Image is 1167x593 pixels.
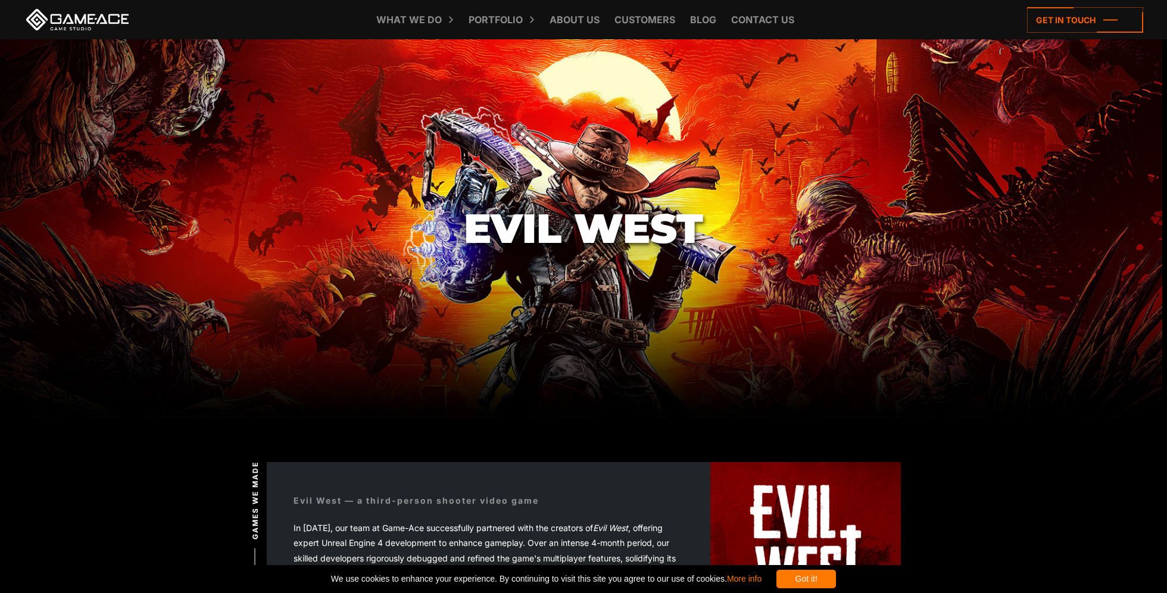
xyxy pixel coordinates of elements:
[331,570,762,588] span: We use cookies to enhance your experience. By continuing to visit this site you agree to our use ...
[249,461,260,539] span: Games we made
[1027,7,1143,33] a: Get in touch
[294,494,539,507] div: Evil West — a third-person shooter video game
[727,574,762,583] a: More info
[776,570,836,588] div: Got it!
[464,206,703,251] h1: Evil West
[593,523,628,533] em: Evil West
